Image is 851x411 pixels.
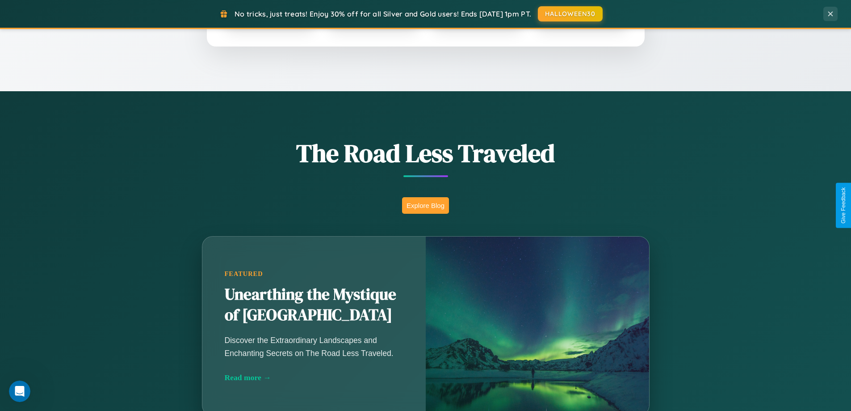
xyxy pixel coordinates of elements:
h2: Unearthing the Mystique of [GEOGRAPHIC_DATA] [225,284,403,326]
div: Featured [225,270,403,278]
button: Explore Blog [402,197,449,214]
iframe: Intercom live chat [9,381,30,402]
div: Give Feedback [840,187,847,224]
h1: The Road Less Traveled [158,136,694,170]
div: Read more → [225,373,403,382]
button: HALLOWEEN30 [538,6,603,21]
span: No tricks, just treats! Enjoy 30% off for all Silver and Gold users! Ends [DATE] 1pm PT. [235,9,531,18]
p: Discover the Extraordinary Landscapes and Enchanting Secrets on The Road Less Traveled. [225,334,403,359]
